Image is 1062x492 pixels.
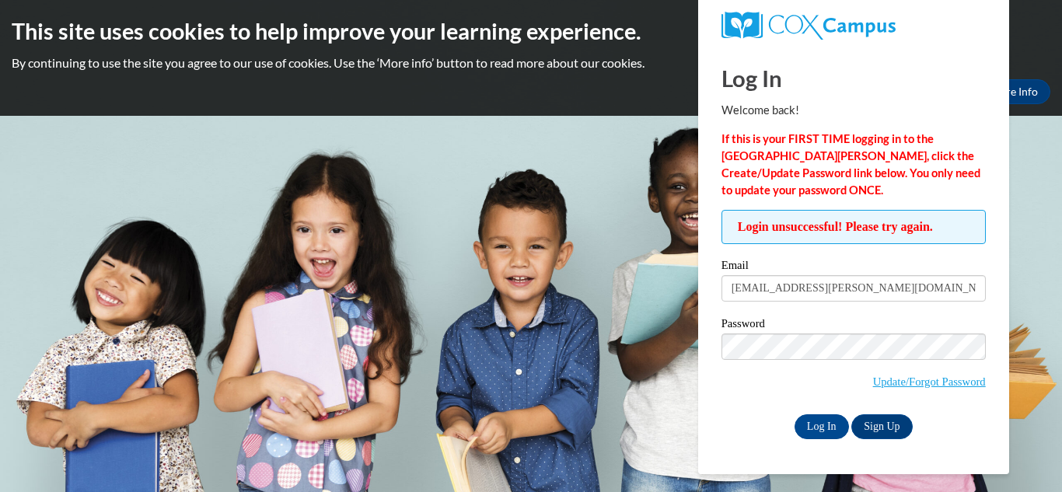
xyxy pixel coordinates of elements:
a: COX Campus [721,12,986,40]
span: Login unsuccessful! Please try again. [721,210,986,244]
h1: Log In [721,62,986,94]
a: Update/Forgot Password [873,375,986,388]
a: More Info [977,79,1050,104]
input: Log In [795,414,849,439]
a: Sign Up [851,414,912,439]
label: Password [721,318,986,333]
h2: This site uses cookies to help improve your learning experience. [12,16,1050,47]
img: COX Campus [721,12,896,40]
p: By continuing to use the site you agree to our use of cookies. Use the ‘More info’ button to read... [12,54,1050,72]
p: Welcome back! [721,102,986,119]
strong: If this is your FIRST TIME logging in to the [GEOGRAPHIC_DATA][PERSON_NAME], click the Create/Upd... [721,132,980,197]
label: Email [721,260,986,275]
